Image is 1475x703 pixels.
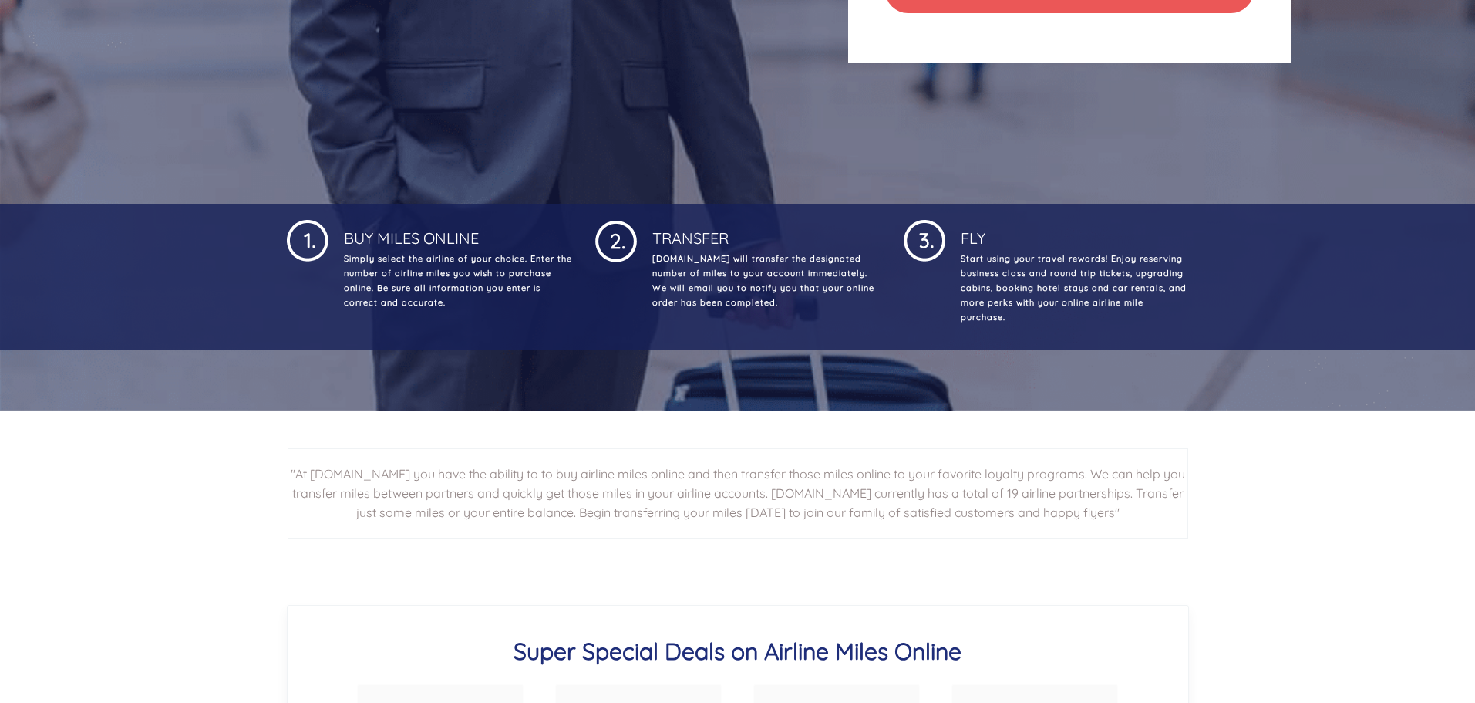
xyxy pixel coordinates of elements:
[288,448,1188,539] h2: "At [DOMAIN_NAME] you have the ability to to buy airline miles online and then transfer those mil...
[287,217,328,262] img: 1
[958,217,1189,248] h4: Fly
[341,217,572,248] h4: Buy Miles Online
[595,217,637,262] img: 1
[958,252,1189,325] p: Start using your travel rewards! Enjoy reserving business class and round trip tickets, upgrading...
[649,252,881,310] p: [DOMAIN_NAME] will transfer the designated number of miles to your account immediately. We will e...
[904,217,945,262] img: 1
[341,252,572,310] p: Simply select the airline of your choice. Enter the number of airline miles you wish to purchase ...
[342,637,1134,666] h3: Super Special Deals on Airline Miles Online
[649,217,881,248] h4: Transfer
